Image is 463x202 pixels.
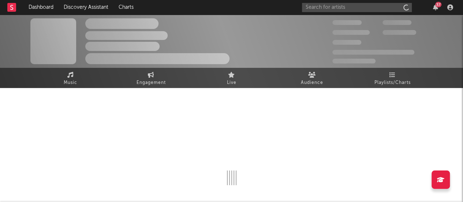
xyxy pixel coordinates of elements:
a: Music [30,68,111,88]
a: Playlists/Charts [352,68,433,88]
span: Engagement [137,78,166,87]
div: 37 [435,2,441,7]
a: Engagement [111,68,191,88]
span: Live [227,78,236,87]
span: Jump Score: 85.0 [332,59,376,63]
span: Playlists/Charts [374,78,411,87]
span: 50,000,000 [332,30,370,35]
span: 50,000,000 Monthly Listeners [332,50,414,55]
button: 37 [433,4,438,10]
a: Audience [272,68,352,88]
span: 1,000,000 [382,30,416,35]
a: Live [191,68,272,88]
input: Search for artists [302,3,412,12]
span: 100,000 [332,40,361,45]
span: 100,000 [382,20,411,25]
span: Music [64,78,77,87]
span: Audience [301,78,323,87]
span: 300,000 [332,20,362,25]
